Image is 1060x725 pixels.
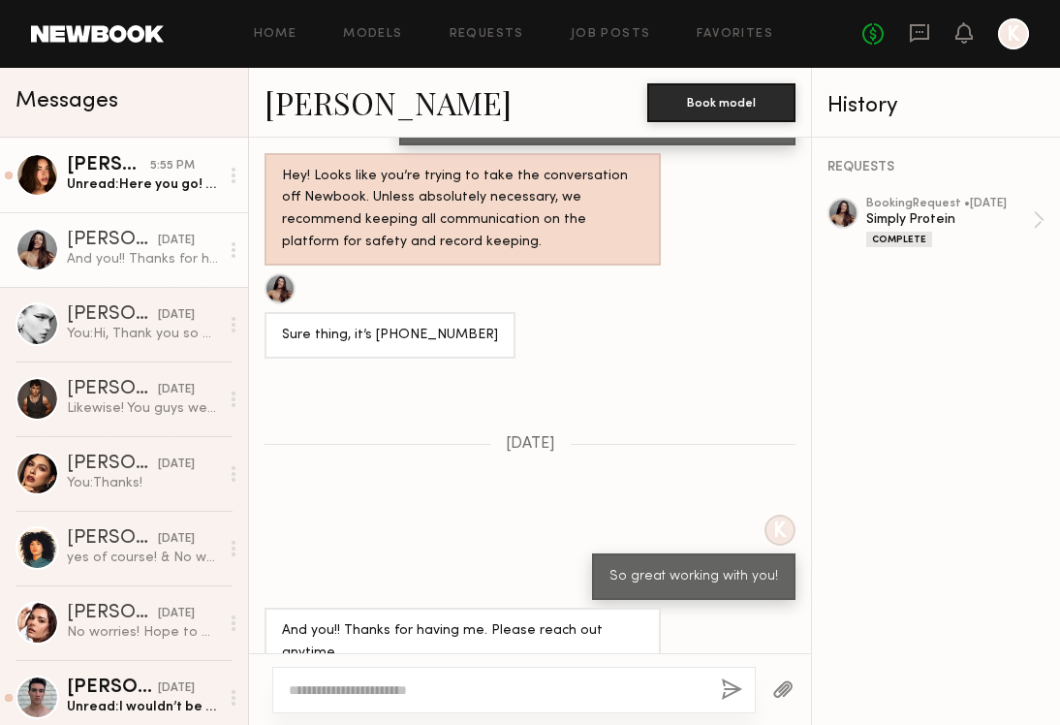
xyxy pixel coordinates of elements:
div: [DATE] [158,306,195,325]
a: Job Posts [571,28,651,41]
div: And you!! Thanks for having me. Please reach out anytime [282,620,643,665]
div: [PERSON_NAME] [67,156,150,175]
div: 5:55 PM [150,157,195,175]
button: Book model [647,83,795,122]
div: Unread: Here you go! My apologies i have a little [MEDICAL_DATA] from a shoot i did [DATE]. Pleas... [67,175,219,194]
a: Home [254,28,297,41]
div: [DATE] [158,679,195,698]
div: REQUESTS [827,161,1044,174]
div: Unread: I wouldn’t be able to make this happen [DATE], however if you need us for any other time ... [67,698,219,716]
span: Messages [16,90,118,112]
div: Hey! Looks like you’re trying to take the conversation off Newbook. Unless absolutely necessary, ... [282,166,643,255]
div: Sure thing, it’s [PHONE_NUMBER] [282,325,498,347]
a: [PERSON_NAME] [265,81,512,123]
div: [DATE] [158,530,195,549]
a: K [998,18,1029,49]
a: Favorites [697,28,773,41]
div: History [827,95,1044,117]
div: [PERSON_NAME] [67,455,158,474]
a: bookingRequest •[DATE]Simply ProteinComplete [866,198,1044,247]
div: You: Hi, Thank you so much for getting back to [GEOGRAPHIC_DATA]! We’d absolutely love to have yo... [67,325,219,343]
div: [PERSON_NAME] [67,231,158,250]
div: booking Request • [DATE] [866,198,1033,210]
div: Complete [866,232,932,247]
div: [PERSON_NAME] [67,305,158,325]
div: You: Thanks! [67,474,219,492]
a: Models [343,28,402,41]
div: No worries! Hope to work together soon! [67,623,219,642]
div: [PERSON_NAME] [67,604,158,623]
div: [DATE] [158,381,195,399]
div: [DATE] [158,456,195,474]
a: Book model [647,93,795,110]
div: Simply Protein [866,210,1033,229]
div: [DATE] [158,605,195,623]
span: [DATE] [506,436,555,453]
div: [DATE] [158,232,195,250]
div: [PERSON_NAME] [67,678,158,698]
div: So great working with you! [609,566,778,588]
a: Requests [450,28,524,41]
div: yes of course! & No worries thank you nonetheless! [67,549,219,567]
div: Likewise! You guys were amazing :) [67,399,219,418]
div: [PERSON_NAME] [67,380,158,399]
div: And you!! Thanks for having me. Please reach out anytime [67,250,219,268]
div: [PERSON_NAME] [67,529,158,549]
